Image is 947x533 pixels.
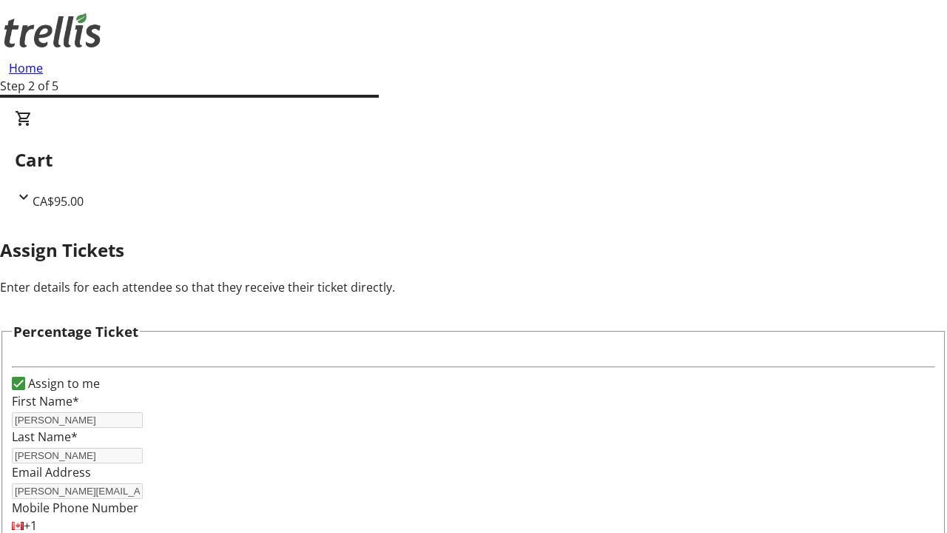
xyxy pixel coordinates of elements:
[25,375,100,392] label: Assign to me
[13,321,138,342] h3: Percentage Ticket
[15,147,932,173] h2: Cart
[12,500,138,516] label: Mobile Phone Number
[15,110,932,210] div: CartCA$95.00
[12,429,78,445] label: Last Name*
[12,393,79,409] label: First Name*
[12,464,91,480] label: Email Address
[33,193,84,209] span: CA$95.00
